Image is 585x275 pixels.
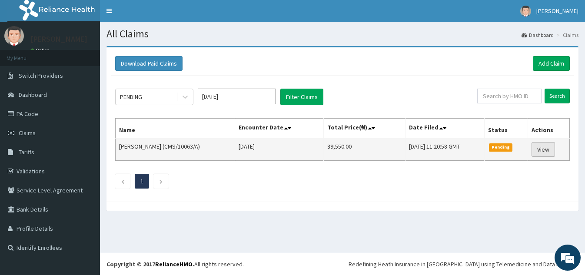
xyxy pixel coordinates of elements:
[50,82,120,170] span: We're online!
[532,142,555,157] a: View
[555,31,578,39] li: Claims
[30,35,87,43] p: [PERSON_NAME]
[349,260,578,268] div: Redefining Heath Insurance in [GEOGRAPHIC_DATA] using Telemedicine and Data Science!
[19,148,34,156] span: Tariffs
[406,138,485,161] td: [DATE] 11:20:58 GMT
[30,47,51,53] a: Online
[522,31,554,39] a: Dashboard
[484,119,528,139] th: Status
[16,43,35,65] img: d_794563401_company_1708531726252_794563401
[120,93,142,101] div: PENDING
[280,89,323,105] button: Filter Claims
[19,91,47,99] span: Dashboard
[115,56,183,71] button: Download Paid Claims
[106,260,194,268] strong: Copyright © 2017 .
[155,260,193,268] a: RelianceHMO
[116,119,235,139] th: Name
[143,4,163,25] div: Minimize live chat window
[121,177,125,185] a: Previous page
[4,183,166,213] textarea: Type your message and hit 'Enter'
[323,119,405,139] th: Total Price(₦)
[235,138,323,161] td: [DATE]
[19,129,36,137] span: Claims
[4,26,24,46] img: User Image
[235,119,323,139] th: Encounter Date
[323,138,405,161] td: 39,550.00
[100,253,585,275] footer: All rights reserved.
[528,119,569,139] th: Actions
[140,177,143,185] a: Page 1 is your current page
[489,143,513,151] span: Pending
[520,6,531,17] img: User Image
[19,72,63,80] span: Switch Providers
[159,177,163,185] a: Next page
[545,89,570,103] input: Search
[106,28,578,40] h1: All Claims
[45,49,146,60] div: Chat with us now
[198,89,276,104] input: Select Month and Year
[406,119,485,139] th: Date Filed
[477,89,542,103] input: Search by HMO ID
[116,138,235,161] td: [PERSON_NAME] (CMS/10063/A)
[536,7,578,15] span: [PERSON_NAME]
[533,56,570,71] a: Add Claim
